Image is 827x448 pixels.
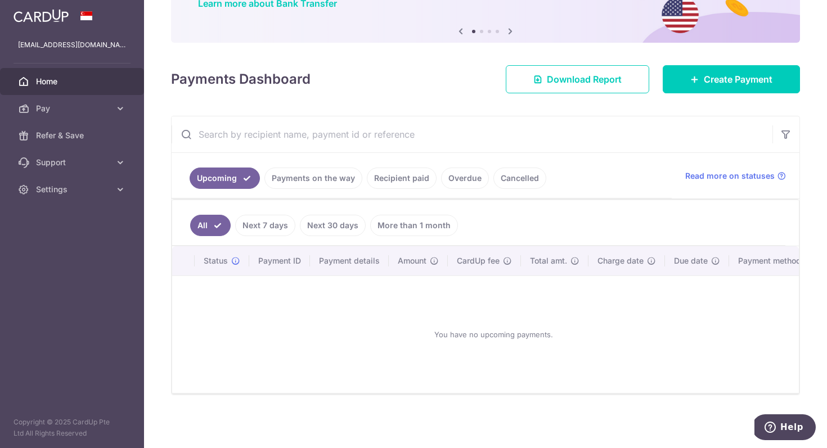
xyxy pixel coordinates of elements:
a: Create Payment [663,65,800,93]
span: Download Report [547,73,622,86]
th: Payment details [310,246,389,275]
span: Due date [674,255,708,266]
span: CardUp fee [457,255,500,266]
a: Next 30 days [300,215,366,236]
a: All [190,215,231,236]
span: Home [36,76,110,87]
th: Payment ID [249,246,310,275]
a: Read more on statuses [685,170,786,182]
a: More than 1 month [370,215,458,236]
span: Status [204,255,228,266]
div: You have no upcoming payments. [186,285,801,384]
a: Recipient paid [367,168,437,189]
a: Cancelled [493,168,546,189]
span: Settings [36,184,110,195]
input: Search by recipient name, payment id or reference [172,116,772,152]
a: Overdue [441,168,489,189]
a: Upcoming [190,168,260,189]
img: CardUp [14,9,69,22]
p: [EMAIL_ADDRESS][DOMAIN_NAME] [18,39,126,51]
a: Payments on the way [264,168,362,189]
span: Charge date [597,255,644,266]
span: Read more on statuses [685,170,775,182]
span: Create Payment [704,73,772,86]
a: Download Report [506,65,649,93]
span: Amount [398,255,426,266]
span: Pay [36,103,110,114]
span: Support [36,157,110,168]
th: Payment method [729,246,815,275]
iframe: Opens a widget where you can find more information [754,414,816,442]
span: Refer & Save [36,130,110,141]
span: Total amt. [530,255,567,266]
a: Next 7 days [235,215,295,236]
h4: Payments Dashboard [171,69,311,89]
